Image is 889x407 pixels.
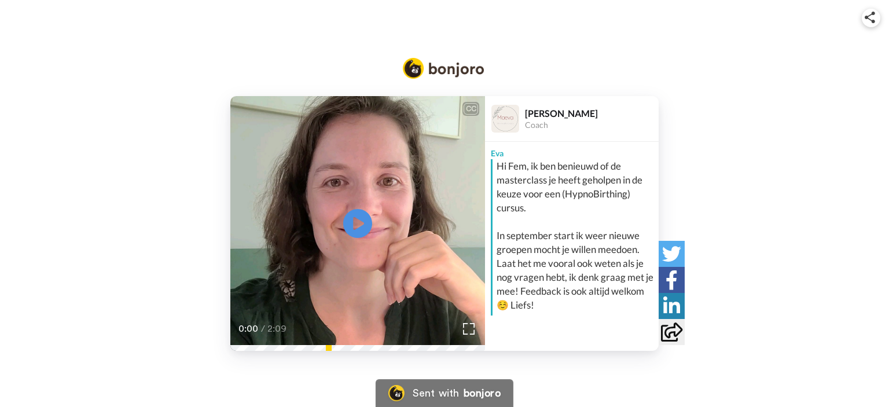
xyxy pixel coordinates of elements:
[865,12,875,23] img: ic_share.svg
[388,385,405,401] img: Bonjoro Logo
[525,108,658,119] div: [PERSON_NAME]
[497,159,656,312] div: Hi Fem, ik ben benieuwd of de masterclass je heeft geholpen in de keuze voor een (HypnoBirthing) ...
[261,322,265,336] span: /
[525,120,658,130] div: Coach
[403,58,484,79] img: Bonjoro Logo
[463,323,475,335] img: Full screen
[491,105,519,133] img: Profile Image
[376,379,513,407] a: Bonjoro Logo
[485,142,659,159] div: Eva
[464,103,478,115] div: CC
[267,322,288,336] span: 2:09
[238,322,259,336] span: 0:00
